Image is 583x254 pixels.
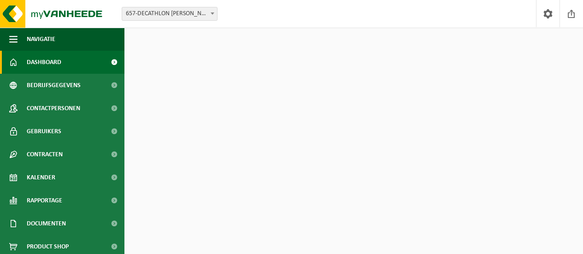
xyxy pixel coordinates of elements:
span: Contracten [27,143,63,166]
span: Navigatie [27,28,55,51]
span: 657-DECATHLON OLEN - OLEN [122,7,218,21]
span: Bedrijfsgegevens [27,74,81,97]
span: Kalender [27,166,55,189]
span: Gebruikers [27,120,61,143]
span: Dashboard [27,51,61,74]
span: Rapportage [27,189,62,212]
span: Contactpersonen [27,97,80,120]
span: 657-DECATHLON OLEN - OLEN [122,7,217,20]
span: Documenten [27,212,66,235]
